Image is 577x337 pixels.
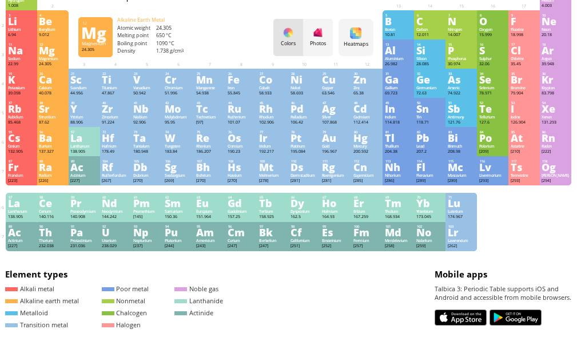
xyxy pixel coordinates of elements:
div: Zinc [353,85,381,90]
div: 18.998 [511,32,538,37]
div: Cesium [8,144,35,149]
div: Nickel [291,85,318,90]
div: 30 [354,72,381,76]
div: 26 [228,72,255,76]
div: 6 [417,13,444,18]
div: 49 [385,101,412,105]
div: Rh [259,104,286,113]
div: Polonium [479,144,507,149]
div: Bi [448,133,475,142]
div: 3 [9,13,35,18]
div: Palladium [291,114,318,120]
div: 51 [448,101,475,105]
div: Argon [542,56,569,61]
div: 7 [448,13,475,18]
div: 45 [260,101,286,105]
div: Pd [291,104,318,113]
div: 29 [323,72,349,76]
div: Manganese [196,85,224,90]
div: 24.305 [39,61,66,66]
div: Melting point [117,32,156,39]
div: Xe [542,104,569,113]
div: 43 [197,101,224,105]
div: 12.011 [416,32,444,37]
div: 58.933 [259,90,286,96]
div: Sr [39,104,66,113]
div: 23 [134,72,161,76]
div: La [70,133,98,142]
div: 26.982 [385,61,412,66]
a: Transition metal [5,320,68,329]
div: 63.546 [322,90,349,96]
div: 77 [260,130,286,134]
div: At [511,133,538,142]
div: Astatine [511,144,538,149]
div: Rubidium [8,114,35,120]
div: Au [322,133,349,142]
div: Rn [542,133,569,142]
div: Ti [102,75,129,84]
div: 78.971 [479,90,507,96]
div: Beryllium [39,27,66,32]
div: 9 [511,13,538,18]
sup: 3 [181,47,184,53]
div: 50 [417,101,444,105]
div: Carbon [416,27,444,32]
div: 47.867 [102,90,129,96]
div: 39.948 [542,61,569,66]
div: 32.06 [479,61,507,66]
div: 84 [480,130,507,134]
div: 54.938 [196,90,224,96]
div: Se [479,75,507,84]
div: 48 [354,101,381,105]
div: Ag [322,104,349,113]
div: Molybdenum [165,114,192,120]
div: Co [259,75,286,84]
div: Kr [542,75,569,84]
div: 114.818 [385,120,412,125]
div: 69.723 [385,90,412,96]
div: Tungsten [165,144,192,149]
div: Titanium [102,85,129,90]
div: Photos [303,41,333,46]
div: Osmium [228,144,255,149]
a: Actinide [174,308,213,317]
div: Os [228,133,255,142]
div: Cadmium [353,114,381,120]
div: Thallium [385,144,412,149]
div: 55 [9,130,35,134]
div: 81 [385,130,412,134]
div: 12 [39,42,66,47]
div: Cu [322,75,349,84]
div: 9.012 [39,32,66,37]
div: F [511,17,538,26]
div: 5 [385,13,412,18]
div: 65.38 [353,90,381,96]
div: 83 [448,130,475,134]
div: 52 [480,101,507,105]
div: 121.76 [448,120,475,125]
div: 15.999 [479,32,507,37]
div: 79.904 [511,90,538,96]
div: Aluminium [385,56,412,61]
div: 112.414 [353,120,381,125]
div: 72 [102,130,129,134]
div: Sodium [8,56,35,61]
div: Iridium [259,144,286,149]
div: Ga [385,75,412,84]
div: Cl [511,46,538,55]
div: Zirconium [102,114,129,120]
div: 137.327 [39,149,66,154]
div: Bismuth [448,144,475,149]
div: Cd [353,104,381,113]
div: Zn [353,75,381,84]
div: Gold [322,144,349,149]
div: 31 [385,72,412,76]
div: 47 [323,101,349,105]
div: Ta [133,133,161,142]
div: 118.71 [416,120,444,125]
div: 178.49 [102,149,129,154]
div: 131.293 [542,120,569,125]
div: 127.6 [479,120,507,125]
div: Ba [39,133,66,142]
